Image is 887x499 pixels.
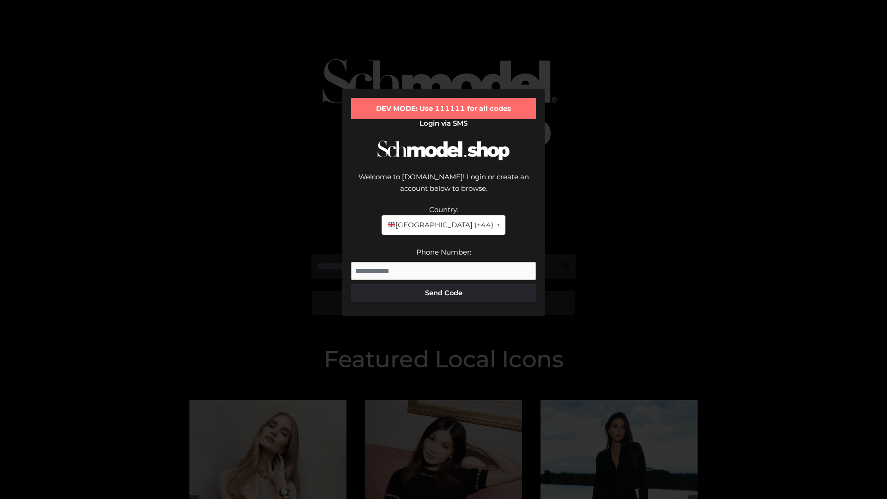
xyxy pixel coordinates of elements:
img: Schmodel Logo [374,132,513,169]
img: 🇬🇧 [388,221,395,228]
h2: Login via SMS [351,119,536,128]
label: Country: [429,205,458,214]
button: Send Code [351,284,536,302]
div: Welcome to [DOMAIN_NAME]! Login or create an account below to browse. [351,171,536,204]
span: [GEOGRAPHIC_DATA] (+44) [387,219,493,231]
label: Phone Number: [416,248,471,256]
div: DEV MODE: Use 111111 for all codes [351,98,536,119]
